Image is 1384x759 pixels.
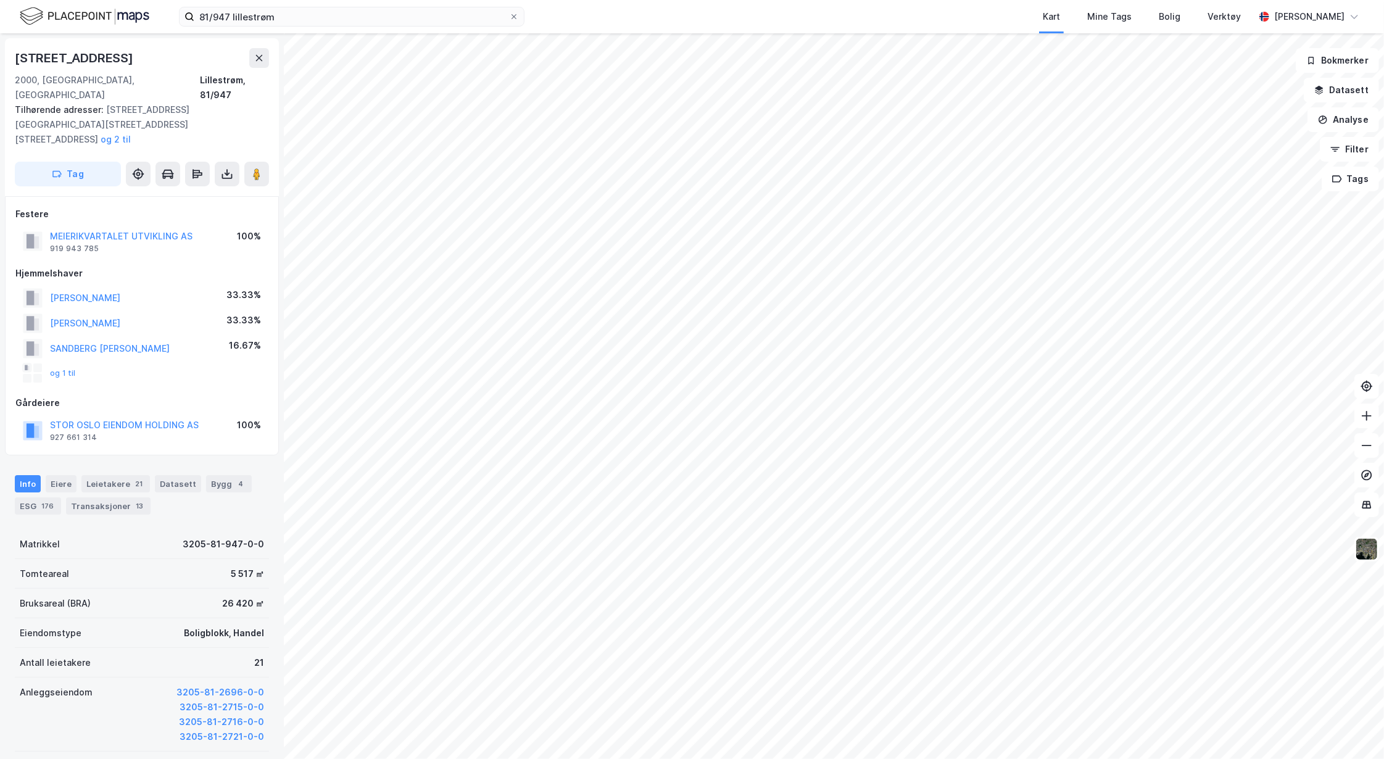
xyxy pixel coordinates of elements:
div: Mine Tags [1087,9,1132,24]
div: Bruksareal (BRA) [20,596,91,611]
div: Matrikkel [20,537,60,552]
div: Datasett [155,475,201,492]
div: 33.33% [226,288,261,302]
div: 5 517 ㎡ [231,566,264,581]
div: Gårdeiere [15,396,268,410]
div: 21 [254,655,264,670]
div: Bolig [1159,9,1180,24]
div: Eiere [46,475,77,492]
div: 21 [133,478,145,490]
button: 3205-81-2696-0-0 [176,685,264,700]
div: ESG [15,497,61,515]
div: Transaksjoner [66,497,151,515]
span: Tilhørende adresser: [15,104,106,115]
div: [STREET_ADDRESS] [15,48,136,68]
button: Datasett [1304,78,1379,102]
div: Antall leietakere [20,655,91,670]
div: Tomteareal [20,566,69,581]
img: 9k= [1355,537,1378,561]
div: Leietakere [81,475,150,492]
div: Eiendomstype [20,626,81,641]
div: 3205-81-947-0-0 [183,537,264,552]
button: Tag [15,162,121,186]
div: Bygg [206,475,252,492]
div: Verktøy [1208,9,1241,24]
div: 176 [39,500,56,512]
div: Kontrollprogram for chat [1322,700,1384,759]
div: [PERSON_NAME] [1274,9,1345,24]
div: 100% [237,229,261,244]
div: 100% [237,418,261,433]
div: Hjemmelshaver [15,266,268,281]
button: Analyse [1307,107,1379,132]
button: Bokmerker [1296,48,1379,73]
iframe: Chat Widget [1322,700,1384,759]
button: 3205-81-2715-0-0 [180,700,264,715]
div: 33.33% [226,313,261,328]
button: Filter [1320,137,1379,162]
div: Anleggseiendom [20,685,93,700]
div: 4 [234,478,247,490]
button: 3205-81-2716-0-0 [179,715,264,729]
div: 13 [133,500,146,512]
button: 3205-81-2721-0-0 [180,729,264,744]
button: Tags [1322,167,1379,191]
div: Kart [1043,9,1060,24]
div: 927 661 314 [50,433,97,442]
div: [STREET_ADDRESS][GEOGRAPHIC_DATA][STREET_ADDRESS][STREET_ADDRESS] [15,102,259,147]
div: Info [15,475,41,492]
div: 26 420 ㎡ [222,596,264,611]
div: 2000, [GEOGRAPHIC_DATA], [GEOGRAPHIC_DATA] [15,73,200,102]
div: Boligblokk, Handel [184,626,264,641]
div: Festere [15,207,268,222]
div: 919 943 785 [50,244,99,254]
img: logo.f888ab2527a4732fd821a326f86c7f29.svg [20,6,149,27]
input: Søk på adresse, matrikkel, gårdeiere, leietakere eller personer [194,7,509,26]
div: Lillestrøm, 81/947 [200,73,269,102]
div: 16.67% [229,338,261,353]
